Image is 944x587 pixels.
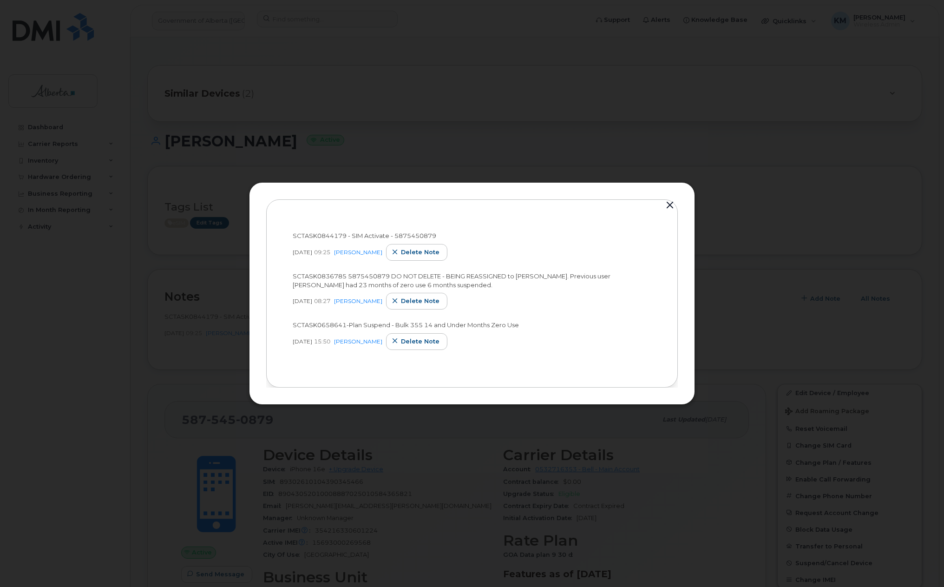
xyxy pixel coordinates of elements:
span: [DATE] [293,248,312,256]
span: Delete note [401,337,439,346]
button: Delete note [386,333,447,350]
span: SCTASK0658641-Plan Suspend - Bulk 355 14 and Under Months Zero Use [293,321,519,329]
span: [DATE] [293,297,312,305]
span: 15:50 [314,337,330,345]
span: 09:25 [314,248,330,256]
span: [DATE] [293,337,312,345]
a: [PERSON_NAME] [334,338,382,345]
span: 08:27 [314,297,330,305]
span: SCTASK0844179 - SIM Activate - 5875450879 [293,232,436,239]
button: Delete note [386,293,447,310]
span: Delete note [401,248,439,257]
button: Delete note [386,244,447,261]
span: Delete note [401,297,439,305]
a: [PERSON_NAME] [334,249,382,256]
a: [PERSON_NAME] [334,297,382,304]
span: SCTASK0836785 5875450879 DO NOT DELETE - BEING REASSIGNED to [PERSON_NAME]. Previous user [PERSON... [293,272,610,289]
